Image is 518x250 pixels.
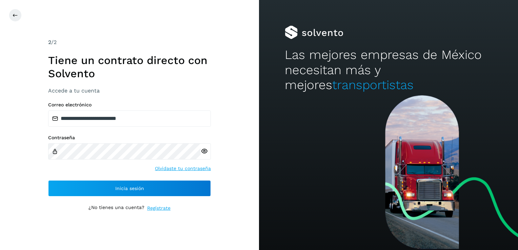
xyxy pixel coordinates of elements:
div: /2 [48,38,211,46]
label: Correo electrónico [48,102,211,108]
span: Inicia sesión [115,186,144,191]
span: 2 [48,39,51,45]
h1: Tiene un contrato directo con Solvento [48,54,211,80]
a: Olvidaste tu contraseña [155,165,211,172]
h2: Las mejores empresas de México necesitan más y mejores [285,47,492,92]
p: ¿No tienes una cuenta? [88,205,144,212]
label: Contraseña [48,135,211,141]
span: transportistas [332,78,414,92]
h3: Accede a tu cuenta [48,87,211,94]
a: Regístrate [147,205,171,212]
button: Inicia sesión [48,180,211,196]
